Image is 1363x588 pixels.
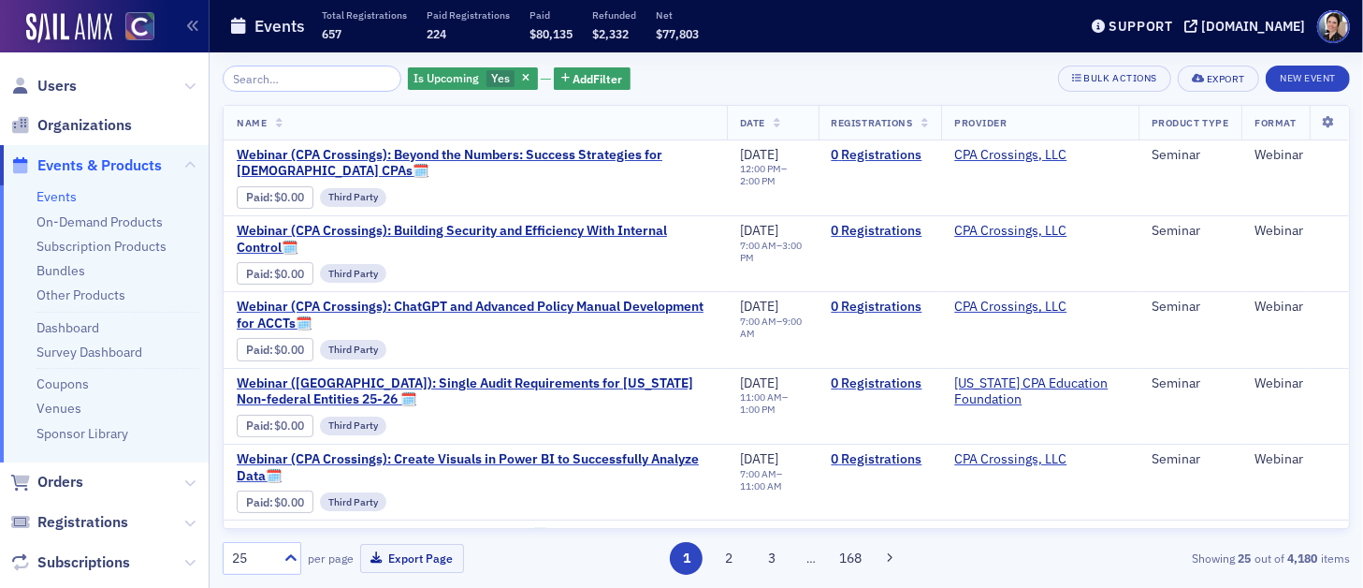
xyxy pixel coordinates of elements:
a: CPA Crossings, LLC [954,451,1066,468]
time: 7:00 AM [740,467,776,480]
time: 12:00 PM [740,162,781,175]
a: Sponsor Library [36,425,128,442]
span: Webinar (CPA Crossings): Beyond the Numbers: Success Strategies for Female CPAs🗓️ [237,147,714,180]
span: Webinar (CPA Crossings): How to Audit Inventory🗓️ [237,527,551,544]
span: : [246,343,275,357]
div: Webinar [1254,299,1336,316]
a: On-Demand Products [36,213,163,230]
div: Seminar [1152,451,1228,468]
button: AddFilter [554,67,631,91]
span: Subscriptions [37,552,130,573]
a: SailAMX [26,13,112,43]
span: $0.00 [275,419,305,433]
div: Seminar [1152,375,1228,392]
span: [DATE] [740,526,778,543]
a: Orders [10,472,83,492]
div: Support [1109,18,1173,35]
div: – [740,468,805,492]
button: Bulk Actions [1058,66,1171,92]
span: : [246,267,275,281]
a: Paid [246,190,269,204]
span: : [246,190,275,204]
span: Is Upcoming [414,70,480,85]
time: 7:00 AM [740,239,776,252]
button: 2 [713,542,746,575]
div: Yes [408,67,538,91]
a: Paid [246,267,269,281]
button: [DOMAIN_NAME] [1184,20,1312,33]
span: Users [37,76,77,96]
time: 2:00 PM [740,174,776,187]
span: [DATE] [740,222,778,239]
span: CPA Crossings, LLC [954,527,1072,544]
p: Paid Registrations [427,8,510,22]
span: Date [740,116,765,129]
h1: Events [254,15,305,37]
div: Seminar [1152,147,1228,164]
span: CPA Crossings, LLC [954,223,1072,240]
div: Third Party [320,188,386,207]
time: 7:00 AM [740,315,776,328]
span: $0.00 [275,190,305,204]
span: $0.00 [275,495,305,509]
p: Refunded [592,8,636,22]
button: 3 [755,542,788,575]
a: Dashboard [36,319,99,336]
span: 224 [427,26,446,41]
div: Bulk Actions [1084,73,1157,83]
div: Showing out of items [987,550,1350,566]
div: Webinar [1254,527,1336,544]
a: Organizations [10,115,132,136]
button: Export [1178,66,1259,92]
div: Paid: 0 - $0 [237,338,313,360]
a: Paid [246,419,269,433]
span: Format [1254,116,1296,129]
div: Paid: 0 - $0 [237,262,313,285]
label: per page [308,550,354,566]
p: Net [656,8,699,22]
div: Paid: 0 - $0 [237,415,313,437]
div: Seminar [1152,223,1228,240]
a: CPA Crossings, LLC [954,147,1066,164]
span: Add Filter [573,70,623,87]
a: Subscription Products [36,238,167,255]
span: Yes [491,70,510,85]
strong: 4,180 [1284,550,1321,566]
span: : [246,419,275,433]
span: Registrations [37,512,128,533]
span: $0.00 [275,343,305,357]
div: Export [1207,74,1245,84]
a: Webinar ([GEOGRAPHIC_DATA]): Single Audit Requirements for [US_STATE] Non-federal Entities 25-26 🗓 [237,375,714,408]
a: Users [10,76,77,96]
span: Organizations [37,115,132,136]
button: New Event [1266,66,1350,92]
a: Survey Dashboard [36,344,142,360]
a: Other Products [36,287,125,303]
div: [DOMAIN_NAME] [1201,18,1306,35]
div: – [740,240,805,264]
a: Venues [36,400,81,417]
span: Provider [954,116,1007,129]
div: Webinar [1254,223,1336,240]
a: 0 Registrations [832,223,929,240]
span: : [246,495,275,509]
button: Export Page [360,544,464,573]
p: Paid [529,8,573,22]
span: … [798,550,824,566]
div: – [740,391,805,416]
a: Paid [246,495,269,509]
a: CPA Crossings, LLC [954,223,1066,240]
div: Third Party [320,340,386,359]
input: Search… [223,66,401,92]
div: Webinar [1254,451,1336,468]
span: Product Type [1152,116,1228,129]
a: 0 Registrations [832,147,929,164]
a: Webinar (CPA Crossings): Building Security and Efficiency With Internal Control🗓️ [237,223,714,256]
a: Subscriptions [10,552,130,573]
span: Webinar (CPA Crossings): ChatGPT and Advanced Policy Manual Development for ACCTs🗓️ [237,299,714,331]
span: $80,135 [529,26,573,41]
img: SailAMX [125,12,154,41]
a: 0 Registrations [832,375,929,392]
span: [DATE] [740,450,778,467]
